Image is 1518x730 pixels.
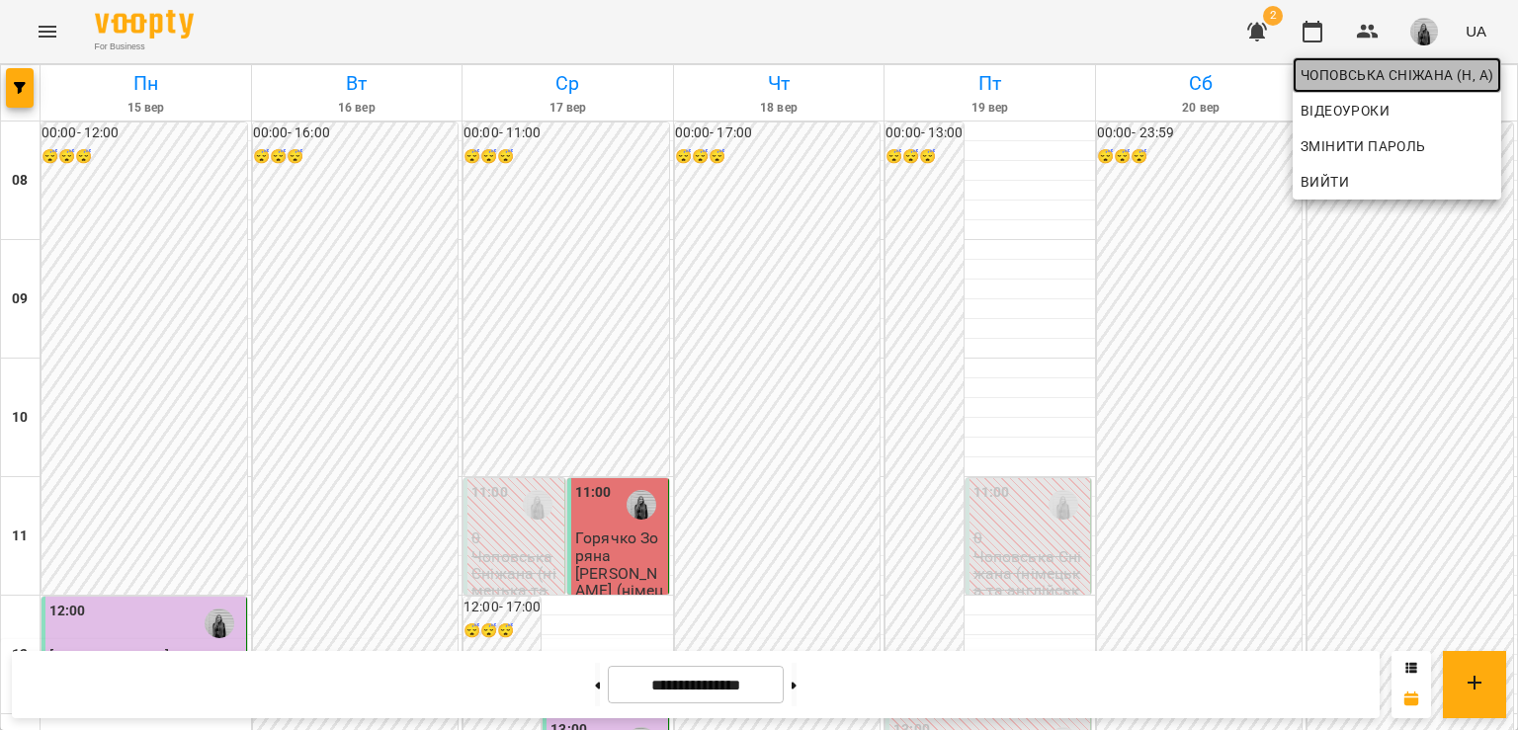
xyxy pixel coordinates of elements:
span: Змінити пароль [1301,134,1493,158]
a: Чоповська Сніжана (н, а) [1293,57,1501,93]
button: Вийти [1293,164,1501,200]
span: Відеоуроки [1301,99,1390,122]
a: Відеоуроки [1293,93,1397,128]
a: Змінити пароль [1293,128,1501,164]
span: Чоповська Сніжана (н, а) [1301,63,1493,87]
span: Вийти [1301,170,1349,194]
